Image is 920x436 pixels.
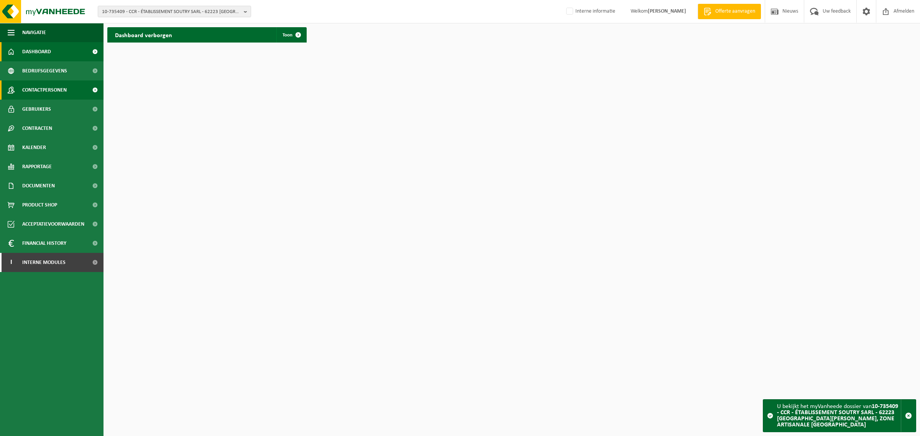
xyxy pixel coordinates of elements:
[777,403,898,428] strong: 10-735409 - CCR - ÉTABLISSEMENT SOUTRY SARL - 62223 [GEOGRAPHIC_DATA][PERSON_NAME], ZONE ARTISANA...
[22,119,52,138] span: Contracten
[22,61,67,80] span: Bedrijfsgegevens
[22,42,51,61] span: Dashboard
[98,6,251,17] button: 10-735409 - CCR - ÉTABLISSEMENT SOUTRY SARL - 62223 [GEOGRAPHIC_DATA][PERSON_NAME], ZONE ARTISANA...
[713,8,757,15] span: Offerte aanvragen
[8,253,15,272] span: I
[22,253,66,272] span: Interne modules
[22,176,55,195] span: Documenten
[698,4,761,19] a: Offerte aanvragen
[22,23,46,42] span: Navigatie
[565,6,615,17] label: Interne informatie
[283,33,292,38] span: Toon
[648,8,686,14] strong: [PERSON_NAME]
[22,157,52,176] span: Rapportage
[22,138,46,157] span: Kalender
[276,27,306,43] a: Toon
[22,195,57,215] span: Product Shop
[22,215,84,234] span: Acceptatievoorwaarden
[22,234,66,253] span: Financial History
[102,6,241,18] span: 10-735409 - CCR - ÉTABLISSEMENT SOUTRY SARL - 62223 [GEOGRAPHIC_DATA][PERSON_NAME], ZONE ARTISANA...
[777,400,901,432] div: U bekijkt het myVanheede dossier van
[22,80,67,100] span: Contactpersonen
[107,27,180,42] h2: Dashboard verborgen
[22,100,51,119] span: Gebruikers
